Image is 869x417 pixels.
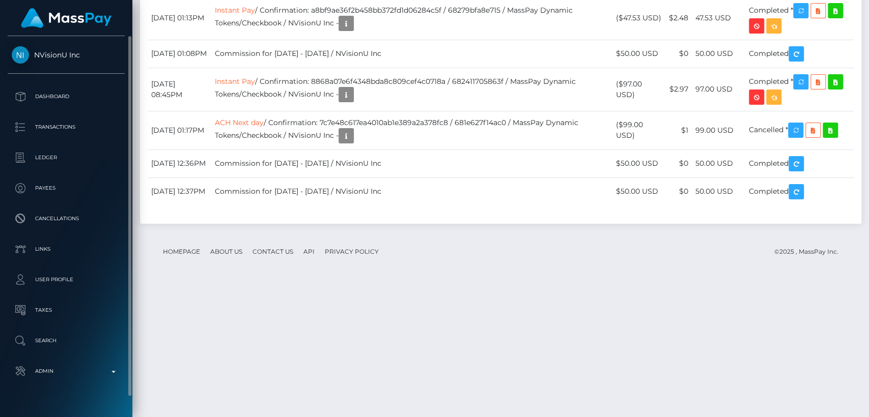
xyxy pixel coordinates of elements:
[12,120,121,135] p: Transactions
[665,40,692,68] td: $0
[8,328,125,353] a: Search
[745,68,854,111] td: Completed *
[211,40,612,68] td: Commission for [DATE] - [DATE] / NVisionU Inc
[148,150,211,177] td: [DATE] 12:36PM
[692,177,745,205] td: 50.00 USD
[12,89,121,104] p: Dashboard
[612,111,665,150] td: ($99.00 USD)
[745,150,854,177] td: Completed
[692,111,745,150] td: 99.00 USD
[745,40,854,68] td: Completed
[692,68,745,111] td: 97.00 USD
[665,68,692,111] td: $2.97
[745,177,854,205] td: Completed
[211,177,612,205] td: Commission for [DATE] - [DATE] / NVisionU Inc
[8,84,125,109] a: Dashboard
[8,236,125,262] a: Links
[612,150,665,177] td: $50.00 USD
[248,244,297,259] a: Contact Us
[8,114,125,140] a: Transactions
[215,6,255,15] a: Instant Pay
[612,40,665,68] td: $50.00 USD
[148,68,211,111] td: [DATE] 08:45PM
[745,111,854,150] td: Cancelled *
[12,181,121,196] p: Payees
[8,206,125,231] a: Cancellations
[12,272,121,287] p: User Profile
[215,77,255,86] a: Instant Pay
[211,150,612,177] td: Commission for [DATE] - [DATE] / NVisionU Inc
[8,267,125,292] a: User Profile
[12,364,121,379] p: Admin
[612,177,665,205] td: $50.00 USD
[148,177,211,205] td: [DATE] 12:37PM
[21,8,111,28] img: MassPay Logo
[12,150,121,165] p: Ledger
[8,175,125,201] a: Payees
[665,111,692,150] td: $1
[8,297,125,323] a: Taxes
[215,118,264,127] a: ACH Next day
[12,211,121,226] p: Cancellations
[211,111,612,150] td: / Confirmation: 7c7e48c617ea4010ab1e389a2a378fc8 / 681e627f14ac0 / MassPay Dynamic Tokens/Checkbo...
[8,50,125,59] span: NVisionU Inc
[692,40,745,68] td: 50.00 USD
[8,145,125,170] a: Ledger
[321,244,383,259] a: Privacy Policy
[12,333,121,348] p: Search
[12,242,121,257] p: Links
[206,244,246,259] a: About Us
[692,150,745,177] td: 50.00 USD
[774,246,846,257] div: © 2025 , MassPay Inc.
[148,111,211,150] td: [DATE] 01:17PM
[159,244,204,259] a: Homepage
[211,68,612,111] td: / Confirmation: 8868a07e6f4348bda8c809cef4c0718a / 682411705863f / MassPay Dynamic Tokens/Checkbo...
[665,177,692,205] td: $0
[8,359,125,384] a: Admin
[12,46,29,64] img: NVisionU Inc
[12,303,121,318] p: Taxes
[299,244,319,259] a: API
[665,150,692,177] td: $0
[612,68,665,111] td: ($97.00 USD)
[148,40,211,68] td: [DATE] 01:08PM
